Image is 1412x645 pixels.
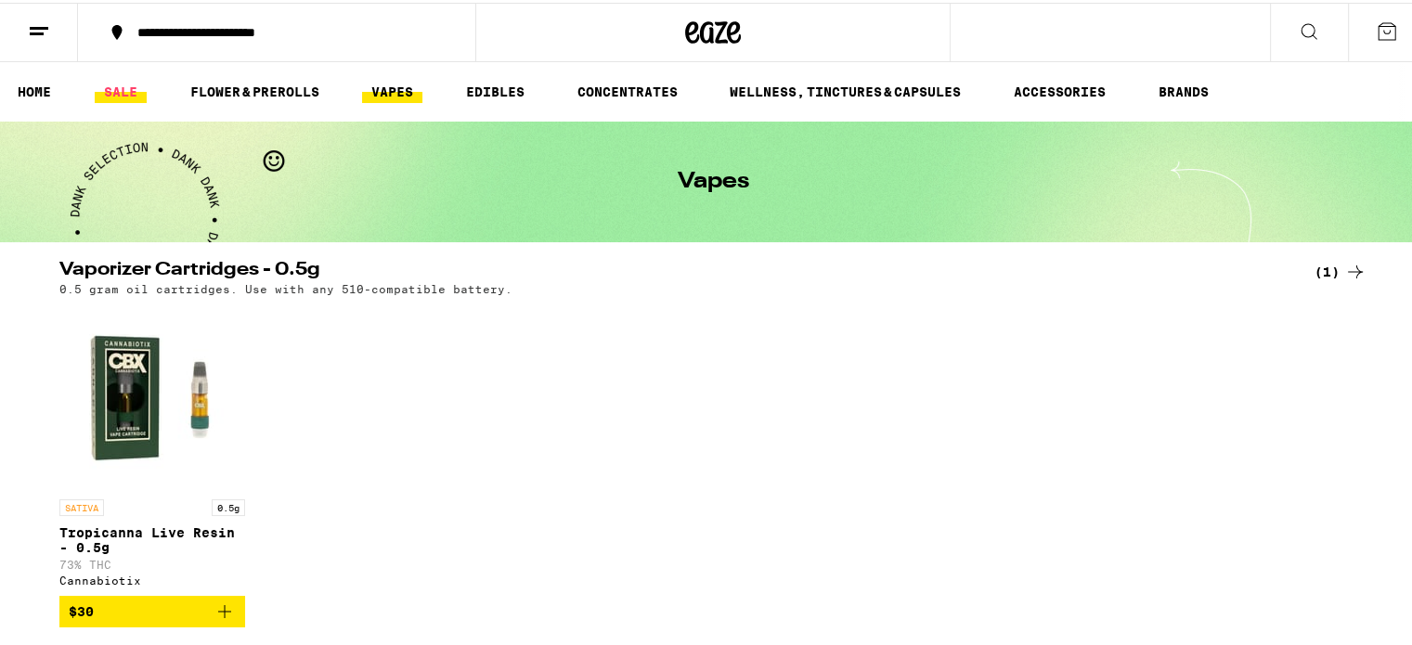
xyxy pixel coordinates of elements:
[8,78,60,100] a: HOME
[720,78,970,100] a: WELLNESS, TINCTURES & CAPSULES
[1004,78,1115,100] a: ACCESSORIES
[59,556,245,568] p: 73% THC
[69,601,94,616] span: $30
[59,522,245,552] p: Tropicanna Live Resin - 0.5g
[212,497,245,513] p: 0.5g
[59,497,104,513] p: SATIVA
[568,78,687,100] a: CONCENTRATES
[59,258,1276,280] h2: Vaporizer Cartridges - 0.5g
[59,302,245,593] a: Open page for Tropicanna Live Resin - 0.5g from Cannabiotix
[95,78,147,100] a: SALE
[1149,78,1218,100] a: BRANDS
[59,593,245,625] button: Add to bag
[678,168,749,190] h1: Vapes
[457,78,534,100] a: EDIBLES
[362,78,422,100] a: VAPES
[59,572,245,584] div: Cannabiotix
[59,280,512,292] p: 0.5 gram oil cartridges. Use with any 510-compatible battery.
[11,13,134,28] span: Hi. Need any help?
[181,78,329,100] a: FLOWER & PREROLLS
[1315,258,1367,280] a: (1)
[59,302,245,487] img: Cannabiotix - Tropicanna Live Resin - 0.5g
